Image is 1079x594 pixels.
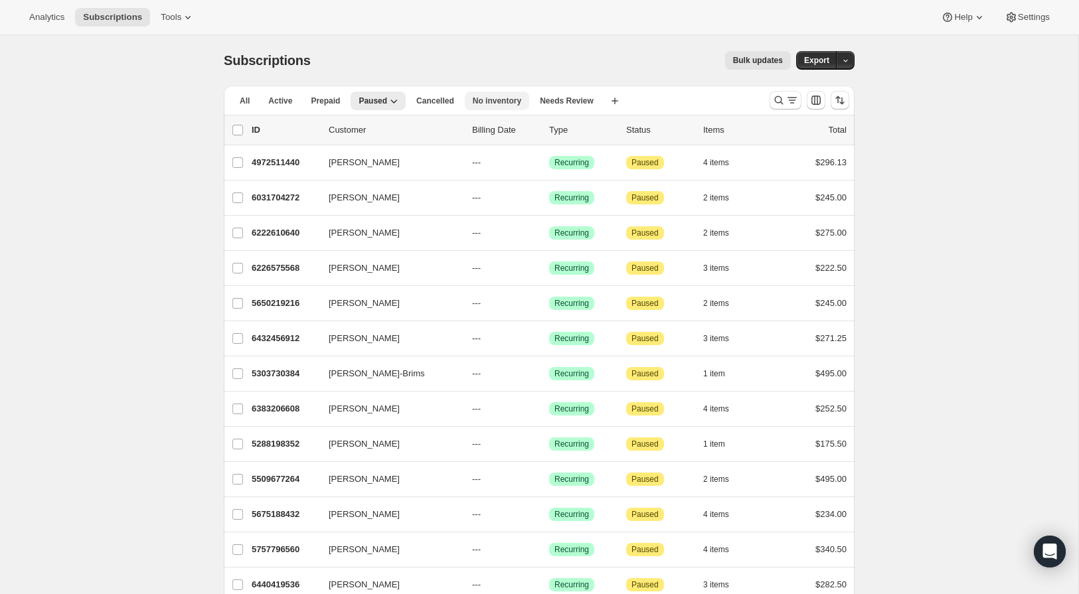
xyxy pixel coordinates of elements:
div: IDCustomerBilling DateTypeStatusItemsTotal [252,123,847,137]
button: 3 items [703,329,744,348]
span: Paused [631,439,659,449]
span: Recurring [554,333,589,344]
span: [PERSON_NAME] [329,191,400,204]
span: $275.00 [815,228,847,238]
span: [PERSON_NAME] [329,261,400,275]
span: $340.50 [815,544,847,554]
span: $495.00 [815,368,847,378]
div: Type [549,123,616,137]
span: Prepaid [311,96,340,106]
span: Recurring [554,157,589,168]
span: Paused [631,544,659,555]
span: Paused [631,192,659,203]
span: Paused [631,263,659,273]
span: Active [268,96,292,106]
span: [PERSON_NAME] [329,473,400,486]
p: 6432456912 [252,332,318,345]
p: 6226575568 [252,261,318,275]
span: $271.25 [815,333,847,343]
span: Recurring [554,544,589,555]
button: 2 items [703,470,744,488]
p: 6440419536 [252,578,318,591]
span: 1 item [703,368,725,379]
p: 6222610640 [252,226,318,240]
p: 6383206608 [252,402,318,415]
span: 4 items [703,404,729,414]
button: Help [933,8,993,27]
span: Help [954,12,972,23]
span: Recurring [554,263,589,273]
span: Paused [631,333,659,344]
button: 4 items [703,505,744,524]
span: Paused [631,474,659,484]
span: Recurring [554,368,589,379]
span: [PERSON_NAME] [329,543,400,556]
span: All [240,96,250,106]
div: 6383206608[PERSON_NAME]---SuccessRecurringAttentionPaused4 items$252.50 [252,400,847,418]
span: Subscriptions [83,12,142,23]
button: 2 items [703,294,744,313]
span: $245.00 [815,298,847,308]
span: 2 items [703,298,729,309]
span: [PERSON_NAME] [329,578,400,591]
button: 4 items [703,400,744,418]
span: 4 items [703,509,729,520]
button: Subscriptions [75,8,150,27]
p: Billing Date [472,123,539,137]
span: Paused [631,579,659,590]
button: [PERSON_NAME] [321,152,454,173]
span: Paused [631,368,659,379]
p: 5509677264 [252,473,318,486]
button: [PERSON_NAME] [321,222,454,244]
button: Tools [153,8,203,27]
button: Customize table column order and visibility [807,91,825,110]
button: [PERSON_NAME] [321,469,454,490]
button: 2 items [703,224,744,242]
span: --- [472,192,481,202]
span: [PERSON_NAME] [329,402,400,415]
span: --- [472,474,481,484]
span: 3 items [703,263,729,273]
button: 4 items [703,540,744,559]
div: 5303730384[PERSON_NAME]-Brims---SuccessRecurringAttentionPaused1 item$495.00 [252,364,847,383]
span: Paused [359,96,387,106]
button: [PERSON_NAME] [321,328,454,349]
button: 2 items [703,188,744,207]
span: 2 items [703,192,729,203]
span: $222.50 [815,263,847,273]
span: --- [472,298,481,308]
span: Paused [631,298,659,309]
span: --- [472,228,481,238]
button: [PERSON_NAME] [321,539,454,560]
div: Open Intercom Messenger [1034,536,1066,567]
p: 4972511440 [252,156,318,169]
span: [PERSON_NAME] [329,508,400,521]
span: --- [472,509,481,519]
p: ID [252,123,318,137]
span: 2 items [703,474,729,484]
span: 4 items [703,157,729,168]
span: $252.50 [815,404,847,413]
p: 5675188432 [252,508,318,521]
span: [PERSON_NAME] [329,437,400,451]
p: Status [626,123,693,137]
span: Tools [161,12,181,23]
span: --- [472,404,481,413]
span: Paused [631,404,659,414]
span: 2 items [703,228,729,238]
span: --- [472,544,481,554]
span: Recurring [554,404,589,414]
span: Recurring [554,298,589,309]
div: 5650219216[PERSON_NAME]---SuccessRecurringAttentionPaused2 items$245.00 [252,294,847,313]
div: 4972511440[PERSON_NAME]---SuccessRecurringAttentionPaused4 items$296.13 [252,153,847,172]
span: $282.50 [815,579,847,589]
span: --- [472,368,481,378]
span: [PERSON_NAME] [329,297,400,310]
button: Bulk updates [725,51,791,70]
button: 3 items [703,259,744,277]
span: 3 items [703,579,729,590]
button: Analytics [21,8,72,27]
span: Recurring [554,439,589,449]
div: 5757796560[PERSON_NAME]---SuccessRecurringAttentionPaused4 items$340.50 [252,540,847,559]
span: [PERSON_NAME] [329,332,400,345]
